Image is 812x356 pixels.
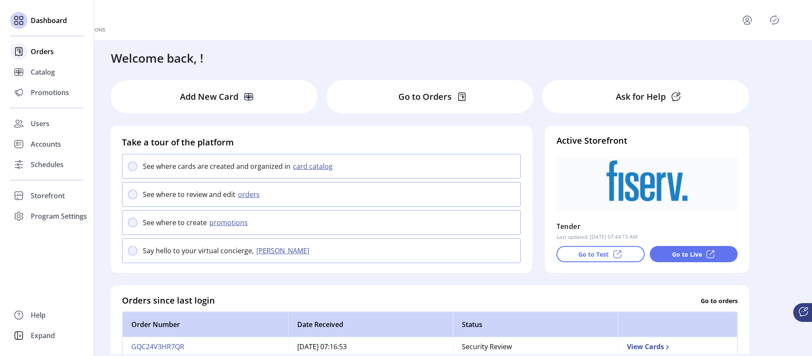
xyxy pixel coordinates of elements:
[557,134,738,147] h4: Active Storefront
[288,312,453,337] th: Date Received
[122,294,215,307] h4: Orders since last login
[31,87,69,98] span: Promotions
[122,136,521,149] h4: Take a tour of the platform
[31,15,67,26] span: Dashboard
[398,90,452,103] p: Go to Orders
[143,161,290,171] p: See where cards are created and organized in
[254,246,314,256] button: [PERSON_NAME]
[31,159,64,170] span: Schedules
[288,337,453,356] td: [DATE] 07:16:53
[143,189,235,200] p: See where to review and edit
[616,90,666,103] p: Ask for Help
[235,189,265,200] button: orders
[557,233,638,241] p: Last updated: [DATE] 07:44:15 AM
[207,217,253,228] button: promotions
[453,312,618,337] th: Status
[31,46,54,57] span: Orders
[143,217,207,228] p: See where to create
[768,13,781,27] button: Publisher Panel
[730,10,768,30] button: menu
[453,337,618,356] td: Security Review
[31,310,46,320] span: Help
[672,250,702,259] p: Go to Live
[31,139,61,149] span: Accounts
[31,191,65,201] span: Storefront
[557,220,580,233] p: Tender
[31,330,55,341] span: Expand
[180,90,238,103] p: Add New Card
[31,119,49,129] span: Users
[143,246,254,256] p: Say hello to your virtual concierge,
[578,250,609,259] p: Go to Test
[122,312,288,337] th: Order Number
[618,337,737,356] td: View Cards
[290,161,338,171] button: card catalog
[31,211,87,221] span: Program Settings
[111,49,203,67] h3: Welcome back, !
[701,296,738,305] p: Go to orders
[31,67,55,77] span: Catalog
[122,337,288,356] td: GQC24V3HR7QR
